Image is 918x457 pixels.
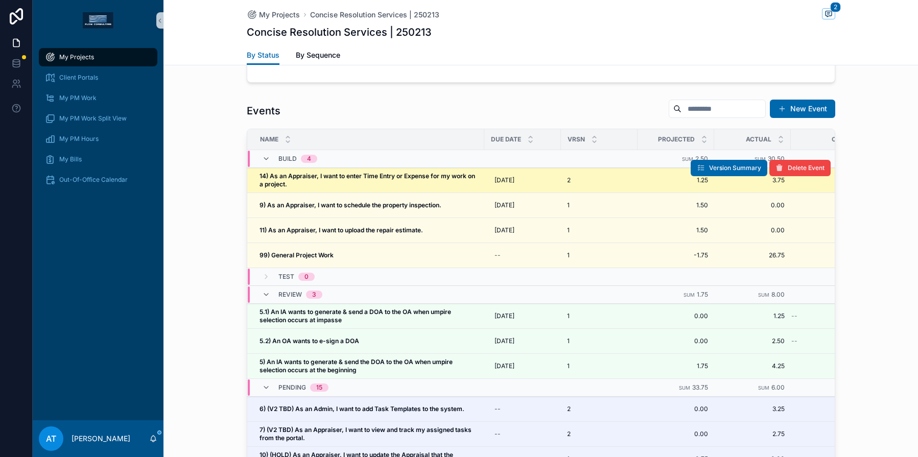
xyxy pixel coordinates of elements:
[567,362,570,370] span: 1
[644,251,708,259] span: -1.75
[260,201,441,209] strong: 9) As an Appraiser, I want to schedule the property inspection.
[278,383,306,392] span: Pending
[278,273,294,281] span: Test
[260,337,478,345] a: 5.2) An OA wants to e-sign a DOA
[260,426,473,442] strong: 7) (V2 TBD) As an Appraiser, I want to view and track my assigned tasks from the portal.
[59,114,127,123] span: My PM Work Split View
[679,385,690,391] small: Sum
[567,176,571,184] span: 2
[720,176,785,184] a: 3.75
[791,201,868,209] span: 1.0
[39,48,157,66] a: My Projects
[260,135,278,143] span: Name
[791,226,868,234] a: 1.0
[644,176,708,184] span: 1.25
[644,362,708,370] a: 1.75
[39,68,157,87] a: Client Portals
[490,197,555,213] a: [DATE]
[644,226,708,234] a: 1.50
[771,291,785,298] span: 8.00
[260,405,464,413] strong: 6) (V2 TBD) As an Admin, I want to add Task Templates to the system.
[495,201,514,209] span: [DATE]
[568,135,585,143] span: VRSN
[791,251,868,259] span: 5.0
[567,405,571,413] span: 2
[567,251,570,259] span: 1
[697,291,708,298] span: 1.75
[490,426,555,442] a: --
[495,251,501,259] div: --
[791,312,868,320] a: --
[39,89,157,107] a: My PM Work
[644,337,708,345] a: 0.00
[644,201,708,209] span: 1.50
[567,226,631,234] a: 1
[260,251,478,259] a: 99) General Project Work
[720,362,785,370] a: 4.25
[278,155,297,163] span: Build
[691,160,767,176] button: Version Summary
[39,150,157,169] a: My Bills
[260,358,478,374] a: 5) An IA wants to generate & send the DOA to the OA when umpire selection occurs at the beginning
[720,405,785,413] a: 3.25
[720,337,785,345] span: 2.50
[260,172,477,188] strong: 14) As an Appraiser, I want to enter Time Entry or Expense for my work on a project.
[304,273,309,281] div: 0
[296,46,340,66] a: By Sequence
[769,160,831,176] button: Delete Event
[832,135,861,143] span: Original
[758,292,769,298] small: Sum
[771,383,785,391] span: 6.00
[260,251,334,259] strong: 99) General Project Work
[567,201,570,209] span: 1
[791,430,868,438] a: 2.0
[822,8,835,21] button: 2
[692,383,708,391] span: 33.75
[310,10,439,20] a: Concise Resolution Services | 250213
[495,362,514,370] span: [DATE]
[567,312,570,320] span: 1
[33,41,163,420] div: scrollable content
[567,337,631,345] a: 1
[59,94,97,102] span: My PM Work
[490,172,555,188] a: [DATE]
[758,385,769,391] small: Sum
[260,226,478,234] a: 11) As an Appraiser, I want to upload the repair estimate.
[791,405,868,413] span: 2.0
[39,109,157,128] a: My PM Work Split View
[567,362,631,370] a: 1
[247,50,279,60] span: By Status
[768,155,785,162] span: 30.50
[567,405,631,413] a: 2
[59,135,99,143] span: My PM Hours
[260,308,453,324] strong: 5.1) An IA wants to generate & send a DOA to the OA when umpire selection occurs at impasse
[247,25,432,39] h1: Concise Resolution Services | 250213
[644,430,708,438] a: 0.00
[830,2,841,12] span: 2
[260,358,454,374] strong: 5) An IA wants to generate & send the DOA to the OA when umpire selection occurs at the beginning
[490,401,555,417] a: --
[495,337,514,345] span: [DATE]
[709,164,761,172] span: Version Summary
[644,405,708,413] a: 0.00
[644,312,708,320] a: 0.00
[720,430,785,438] a: 2.75
[770,100,835,118] button: New Event
[720,312,785,320] a: 1.25
[791,337,868,345] a: --
[720,201,785,209] a: 0.00
[490,222,555,238] a: [DATE]
[260,426,478,442] a: 7) (V2 TBD) As an Appraiser, I want to view and track my assigned tasks from the portal.
[59,155,82,163] span: My Bills
[720,226,785,234] span: 0.00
